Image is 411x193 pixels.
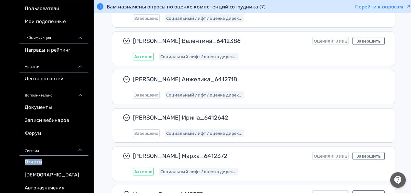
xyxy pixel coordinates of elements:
span: Социальный лифт / оценка директора магазина [160,169,237,174]
span: [PERSON_NAME] Анжелика_6412718 [133,75,379,83]
span: Вам назначены опросы по оценке компетенций сотрудника (7) [107,3,266,10]
button: Перейти к опросам [355,3,411,10]
span: [PERSON_NAME] Валентина_6412386 [133,37,307,45]
span: [PERSON_NAME] Марха_6412372 [133,152,307,160]
a: Лента новостей [20,72,88,85]
span: Завершено [134,131,158,136]
span: Социальный лифт / оценка директора магазина [166,92,243,97]
span: Социальный лифт / оценка директора магазина [166,16,243,21]
div: Система [20,140,88,156]
span: Завершено [134,16,158,21]
a: Записи вебинаров [20,114,88,127]
a: Мои подопечные [20,15,88,28]
a: Отчеты [20,156,88,169]
span: Социальный лифт / оценка директора магазина [160,54,237,59]
button: Завершить [352,152,385,160]
div: Дополнительно [20,85,88,101]
span: Активно [134,54,152,59]
span: Оценили: 0 из 2 [314,153,347,159]
a: Документы [20,101,88,114]
a: Пользователи [20,2,88,15]
div: Новости [20,57,88,72]
a: Форум [20,127,88,140]
div: Геймификация [20,28,88,44]
a: Награды и рейтинг [20,44,88,57]
span: [PERSON_NAME] Ирина_6412642 [133,114,379,122]
a: [DEMOGRAPHIC_DATA] [20,169,88,182]
span: Завершено [134,92,158,97]
span: Активно [134,169,152,174]
span: Социальный лифт / оценка директора магазина [166,131,243,136]
button: Завершить [352,37,385,45]
span: Оценили: 0 из 2 [314,38,347,44]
